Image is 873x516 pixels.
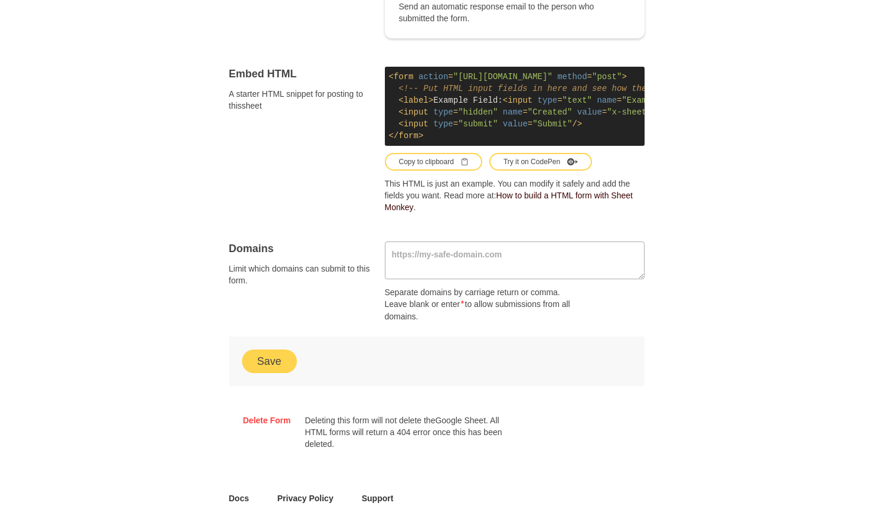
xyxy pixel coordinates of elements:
h4: Embed HTML [229,67,371,81]
span: value [577,107,602,117]
span: type [538,96,558,105]
span: "submit" [458,119,498,129]
div: Try it on CodePen [503,156,578,167]
span: > [429,96,433,105]
p: Deleting this form will not delete the Google Sheet . All HTML forms will return a 404 error once... [305,414,503,450]
span: < [398,107,403,117]
span: = [602,107,607,117]
a: Support [362,492,394,504]
span: type [433,107,453,117]
span: /> [572,119,582,129]
span: "post" [592,72,622,81]
button: Save [243,351,296,372]
h4: Domains [229,241,371,256]
span: "x-sheetmonkey-current-date-time" [607,107,770,117]
button: Copy to clipboardClipboard [385,153,482,171]
span: = [617,96,622,105]
span: = [587,72,592,81]
span: "Example Header" [622,96,701,105]
span: < [503,96,508,105]
span: method [557,72,587,81]
svg: Clipboard [461,158,468,165]
span: type [433,119,453,129]
span: < [398,96,403,105]
span: form [398,131,418,141]
span: label [404,96,429,105]
span: > [418,131,423,141]
p: This HTML is just an example. You can modify it safely and add the fields you want. Read more at: . [385,178,645,213]
span: "text" [563,96,592,105]
span: "[URL][DOMAIN_NAME]" [453,72,552,81]
span: = [453,119,458,129]
span: = [528,119,532,129]
span: > [622,72,626,81]
span: = [557,96,562,105]
p: Separate domains by carriage return or comma. Leave blank or enter to allow submissions from all ... [385,286,583,322]
a: How to build a HTML form with Sheet Monkey [385,191,633,212]
span: <!-- Put HTML input fields in here and see how they fill up your sheet --> [398,84,766,93]
button: Try it on CodePen [489,153,592,171]
span: action [418,72,448,81]
span: name [503,107,523,117]
span: input [508,96,532,105]
span: input [404,119,429,129]
span: "Created" [528,107,573,117]
span: input [404,107,429,117]
a: Docs [229,492,249,504]
code: Example Field: [385,67,645,146]
span: "Submit" [532,119,572,129]
span: = [522,107,527,117]
span: "hidden" [458,107,498,117]
span: Limit which domains can submit to this form. [229,263,371,286]
span: name [597,96,617,105]
span: A starter HTML snippet for posting to this sheet [229,88,371,112]
span: = [453,107,458,117]
span: value [503,119,528,129]
span: form [394,72,414,81]
span: < [398,119,403,129]
a: Delete Form [243,414,291,426]
a: Privacy Policy [277,492,333,504]
div: Copy to clipboard [399,156,468,167]
span: = [448,72,453,81]
span: </ [389,131,399,141]
p: Send an automatic response email to the person who submitted the form. [399,1,597,24]
span: < [389,72,394,81]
